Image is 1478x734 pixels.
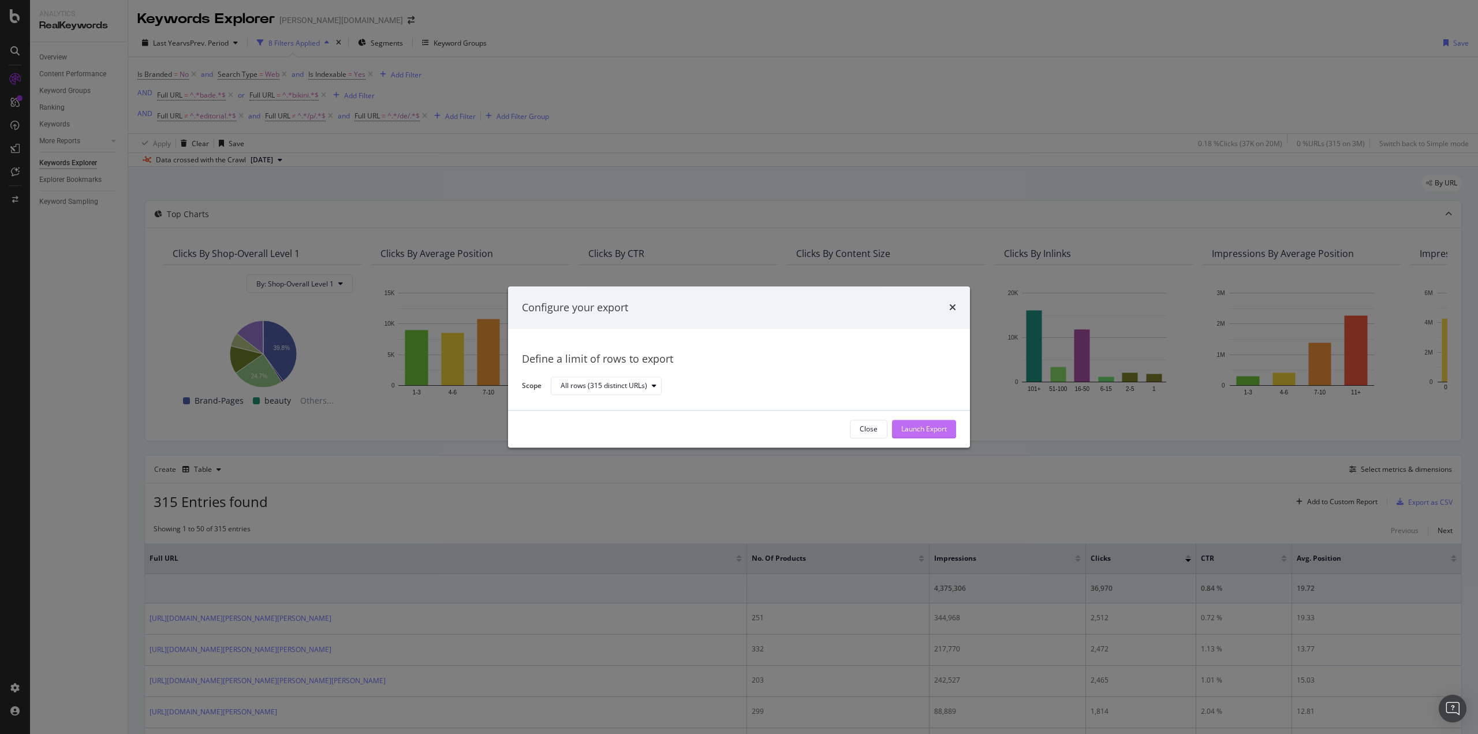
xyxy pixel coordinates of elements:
[949,300,956,315] div: times
[522,300,628,315] div: Configure your export
[508,286,970,448] div: modal
[551,377,662,396] button: All rows (315 distinct URLs)
[561,383,647,390] div: All rows (315 distinct URLs)
[1439,695,1466,722] div: Open Intercom Messenger
[860,424,878,434] div: Close
[850,420,887,438] button: Close
[892,420,956,438] button: Launch Export
[522,381,542,393] label: Scope
[901,424,947,434] div: Launch Export
[522,352,956,367] div: Define a limit of rows to export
